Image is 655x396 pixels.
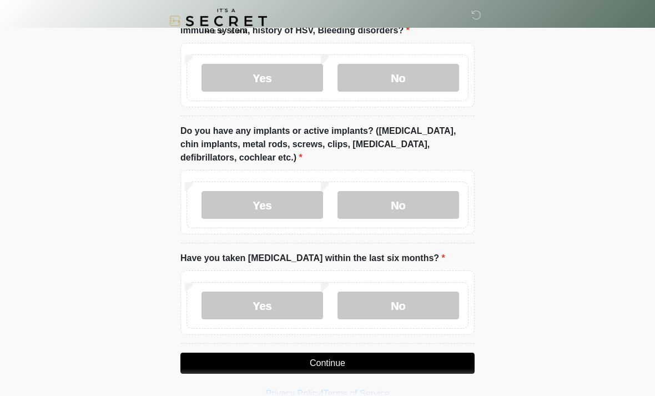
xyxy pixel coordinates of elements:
[180,353,475,374] button: Continue
[201,292,323,319] label: Yes
[169,8,267,33] img: It's A Secret Med Spa Logo
[337,292,459,319] label: No
[337,191,459,219] label: No
[201,64,323,92] label: Yes
[180,252,445,265] label: Have you taken [MEDICAL_DATA] within the last six months?
[337,64,459,92] label: No
[201,191,323,219] label: Yes
[180,124,475,164] label: Do you have any implants or active implants? ([MEDICAL_DATA], chin implants, metal rods, screws, ...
